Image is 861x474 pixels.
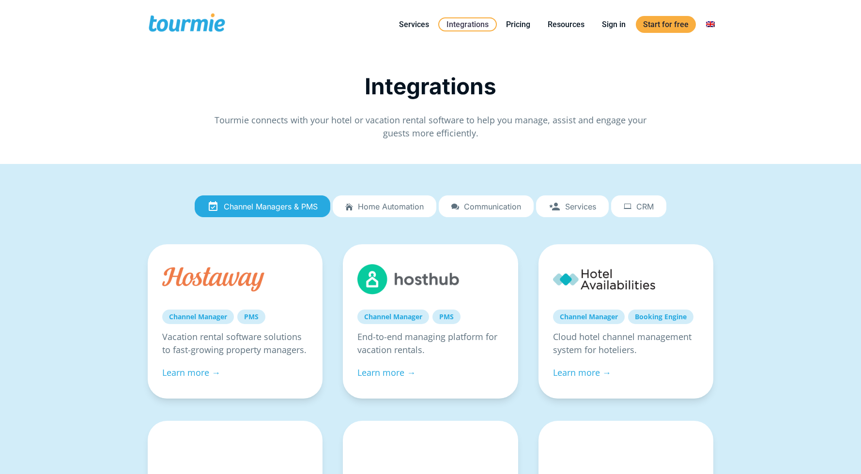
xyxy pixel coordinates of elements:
a: Channel Manager [162,310,234,324]
a: Channel Manager [357,310,429,324]
a: Integrations [438,17,497,31]
a: Channel Managers & PMS [195,195,330,218]
a: PMS [237,310,265,324]
a: Services [536,195,609,218]
a: Channel Manager [553,310,625,324]
a: Communication [439,195,534,218]
a: CRM [611,195,666,218]
a: PMS [432,310,461,324]
p: End-to-end managing platform for vacation rentals. [357,330,503,356]
a: Resources [540,18,592,30]
a: Pricing [499,18,538,30]
span: Communication [464,202,521,211]
span: CRM [636,202,654,211]
a: Booking Engine [628,310,693,324]
span: Tourmie connects with your hotel or vacation rental software to help you manage, assist and engag... [215,114,646,139]
span: Services [565,202,596,211]
a: Home automation [333,195,436,218]
span: Integrations [365,73,496,100]
a: Start for free [636,16,696,33]
a: Services [392,18,436,30]
a: Sign in [595,18,633,30]
p: Cloud hotel channel management system for hoteliers. [553,330,699,356]
span: Home automation [358,202,424,211]
a: Learn more → [357,367,415,378]
p: Vacation rental software solutions to fast-growing property managers. [162,330,308,356]
span: Channel Managers & PMS [224,202,318,211]
a: Learn more → [162,367,220,378]
a: Learn more → [553,367,611,378]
